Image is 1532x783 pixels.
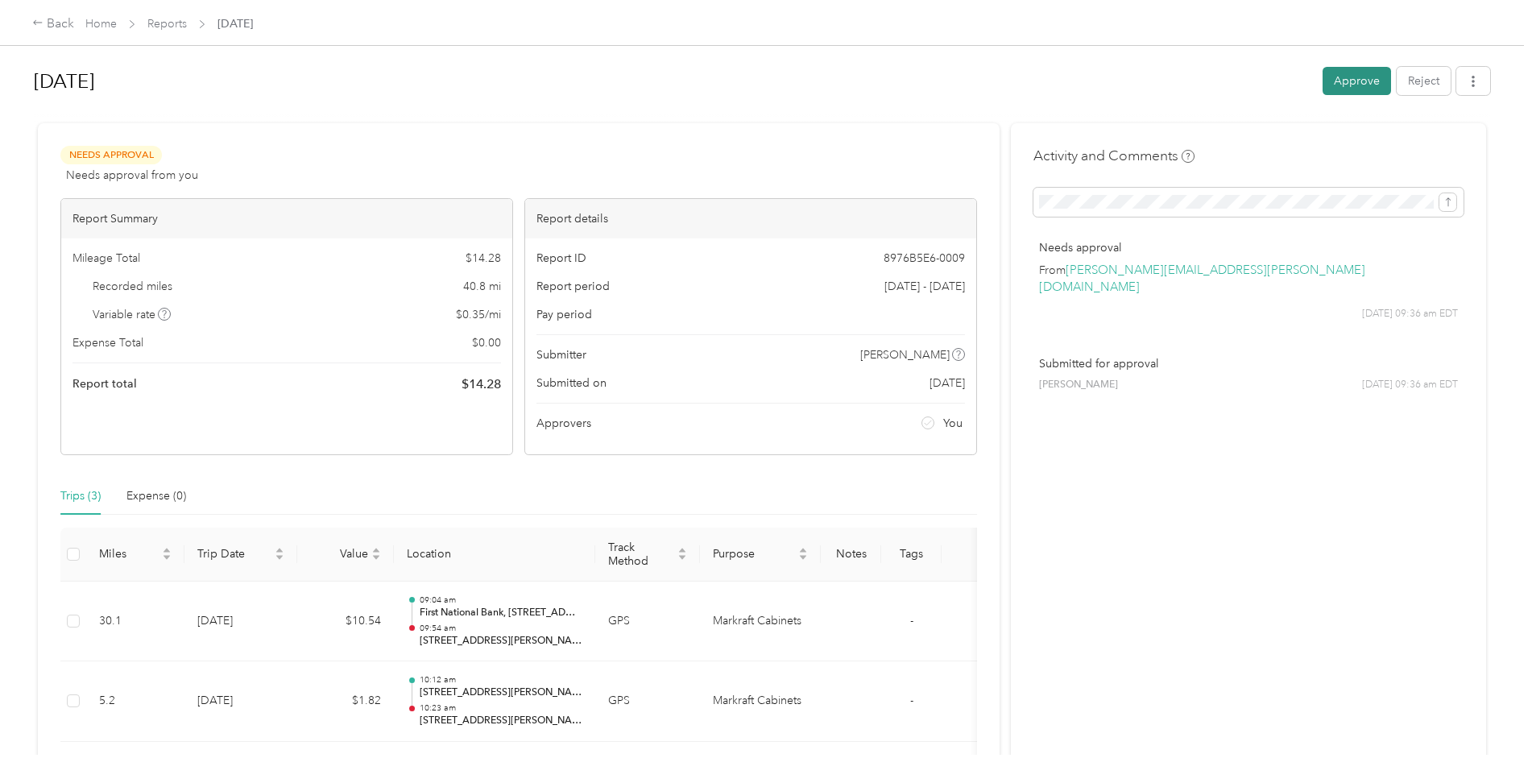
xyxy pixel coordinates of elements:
h1: Sep 2025 [34,62,1311,101]
span: caret-up [162,545,172,555]
span: Needs Approval [60,146,162,164]
span: $ 0.35 / mi [456,306,501,323]
span: caret-down [162,553,172,562]
div: Report Summary [61,199,512,238]
iframe: Everlance-gr Chat Button Frame [1442,693,1532,783]
span: [DATE] [217,15,253,32]
span: Mileage Total [72,250,140,267]
span: Report total [72,375,137,392]
td: Markraft Cabinets [700,661,821,742]
span: $ 14.28 [466,250,501,267]
td: 30.1 [86,582,184,662]
th: Notes [821,528,881,582]
span: 8976B5E6-0009 [884,250,965,267]
h4: Activity and Comments [1033,146,1195,166]
p: 09:26 am [420,755,582,766]
p: First National Bank, [STREET_ADDRESS][PERSON_NAME][US_STATE] [420,606,582,620]
span: [DATE] - [DATE] [884,278,965,295]
span: Track Method [608,541,674,568]
div: Back [32,14,74,34]
th: Purpose [700,528,821,582]
span: Submitter [536,346,586,363]
span: caret-up [275,545,284,555]
td: GPS [595,661,700,742]
span: [PERSON_NAME] [1039,378,1118,392]
div: Expense (0) [126,487,186,505]
span: $ 14.28 [462,375,501,394]
span: $ 0.00 [472,334,501,351]
td: [DATE] [184,582,297,662]
th: Value [297,528,394,582]
p: 10:12 am [420,674,582,686]
span: caret-down [677,553,687,562]
div: Report details [525,199,976,238]
span: 40.8 mi [463,278,501,295]
td: $1.82 [297,661,394,742]
span: [DATE] 09:36 am EDT [1362,307,1458,321]
th: Miles [86,528,184,582]
span: Report ID [536,250,586,267]
p: 09:54 am [420,623,582,634]
th: Tags [881,528,942,582]
span: Purpose [713,547,795,561]
span: Report period [536,278,610,295]
span: [DATE] [930,375,965,391]
span: You [943,415,963,432]
span: Variable rate [93,306,172,323]
span: caret-up [677,545,687,555]
span: - [910,694,913,707]
th: Trip Date [184,528,297,582]
span: caret-down [275,553,284,562]
p: [STREET_ADDRESS][PERSON_NAME][PERSON_NAME] [420,714,582,728]
span: Expense Total [72,334,143,351]
span: Recorded miles [93,278,172,295]
td: 5.2 [86,661,184,742]
p: From [1039,262,1458,296]
span: caret-down [798,553,808,562]
p: [STREET_ADDRESS][PERSON_NAME][US_STATE] [420,634,582,648]
div: Trips (3) [60,487,101,505]
td: Markraft Cabinets [700,582,821,662]
th: Track Method [595,528,700,582]
p: 10:23 am [420,702,582,714]
span: Trip Date [197,547,271,561]
td: [DATE] [184,661,297,742]
span: Miles [99,547,159,561]
span: Approvers [536,415,591,432]
a: [PERSON_NAME][EMAIL_ADDRESS][PERSON_NAME][DOMAIN_NAME] [1039,263,1365,295]
td: GPS [595,582,700,662]
p: Needs approval [1039,239,1458,256]
button: Approve [1323,67,1391,95]
span: Submitted on [536,375,607,391]
p: Submitted for approval [1039,355,1458,372]
p: [STREET_ADDRESS][PERSON_NAME] [420,686,582,700]
p: 09:04 am [420,594,582,606]
span: Needs approval from you [66,167,198,184]
button: Reject [1397,67,1451,95]
span: [PERSON_NAME] [860,346,950,363]
span: - [910,614,913,628]
span: [DATE] 09:36 am EDT [1362,378,1458,392]
span: caret-down [371,553,381,562]
span: caret-up [798,545,808,555]
a: Home [85,17,117,31]
td: $10.54 [297,582,394,662]
a: Reports [147,17,187,31]
span: Value [310,547,368,561]
th: Location [394,528,595,582]
span: caret-up [371,545,381,555]
span: Pay period [536,306,592,323]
